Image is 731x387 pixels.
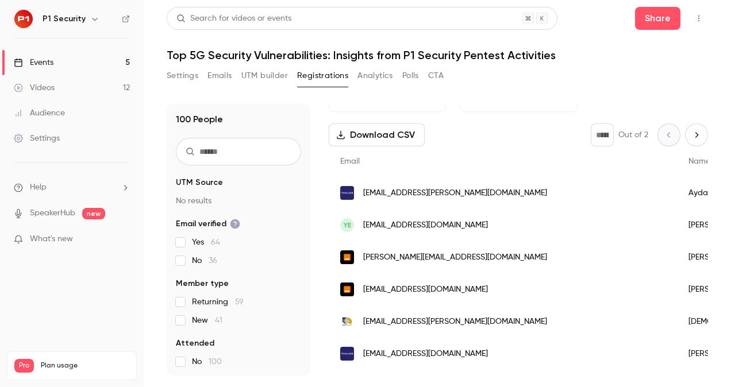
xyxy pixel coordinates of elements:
a: SpeakerHub [30,207,75,219]
img: orange.com [340,282,354,296]
span: 64 [211,238,220,246]
span: 36 [209,257,217,265]
h6: P1 Security [43,13,86,25]
button: UTM builder [241,67,288,85]
button: Registrations [297,67,348,85]
p: Out of 2 [618,129,648,141]
div: Events [14,57,53,68]
img: orange.com [340,250,354,264]
img: thalesgroup.com [340,347,354,361]
span: No [192,356,222,367]
span: [EMAIL_ADDRESS][DOMAIN_NAME] [363,219,488,231]
div: Settings [14,133,60,144]
img: thalesgroup.com [340,186,354,200]
button: Settings [167,67,198,85]
div: Audience [14,107,65,119]
span: No [192,255,217,266]
span: 59 [235,298,244,306]
span: New [192,315,222,326]
span: 100 [209,358,222,366]
button: Next page [685,123,708,146]
span: Returning [192,296,244,308]
span: Member type [176,278,229,289]
span: new [82,208,105,219]
span: [EMAIL_ADDRESS][DOMAIN_NAME] [363,284,488,296]
img: P1 Security [14,10,33,28]
span: Pro [14,359,34,373]
h1: Top 5G Security Vulnerabilities: Insights from P1 Security Pentest Activities [167,48,708,62]
span: Email [340,157,360,165]
span: [PERSON_NAME][EMAIL_ADDRESS][DOMAIN_NAME] [363,251,547,264]
div: Search for videos or events [176,13,291,25]
span: Attended [176,338,214,349]
button: Polls [402,67,419,85]
span: Plan usage [41,361,129,370]
button: CTA [428,67,444,85]
span: Name [688,157,710,165]
h1: 100 People [176,113,223,126]
button: Download CSV [329,123,425,146]
span: Email verified [176,218,240,230]
span: Yes [192,237,220,248]
button: Share [635,7,680,30]
div: Videos [14,82,55,94]
li: help-dropdown-opener [14,181,130,193]
p: No results [176,195,301,207]
button: Analytics [357,67,393,85]
span: Help [30,181,47,193]
span: [EMAIL_ADDRESS][PERSON_NAME][DOMAIN_NAME] [363,316,547,328]
iframe: Noticeable Trigger [116,234,130,245]
img: its2.com [340,315,354,328]
button: Emails [207,67,232,85]
span: UTM Source [176,177,223,188]
span: 41 [215,316,222,324]
span: [EMAIL_ADDRESS][PERSON_NAME][DOMAIN_NAME] [363,187,547,199]
span: YE [344,220,351,230]
span: What's new [30,233,73,245]
span: [EMAIL_ADDRESS][DOMAIN_NAME] [363,348,488,360]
